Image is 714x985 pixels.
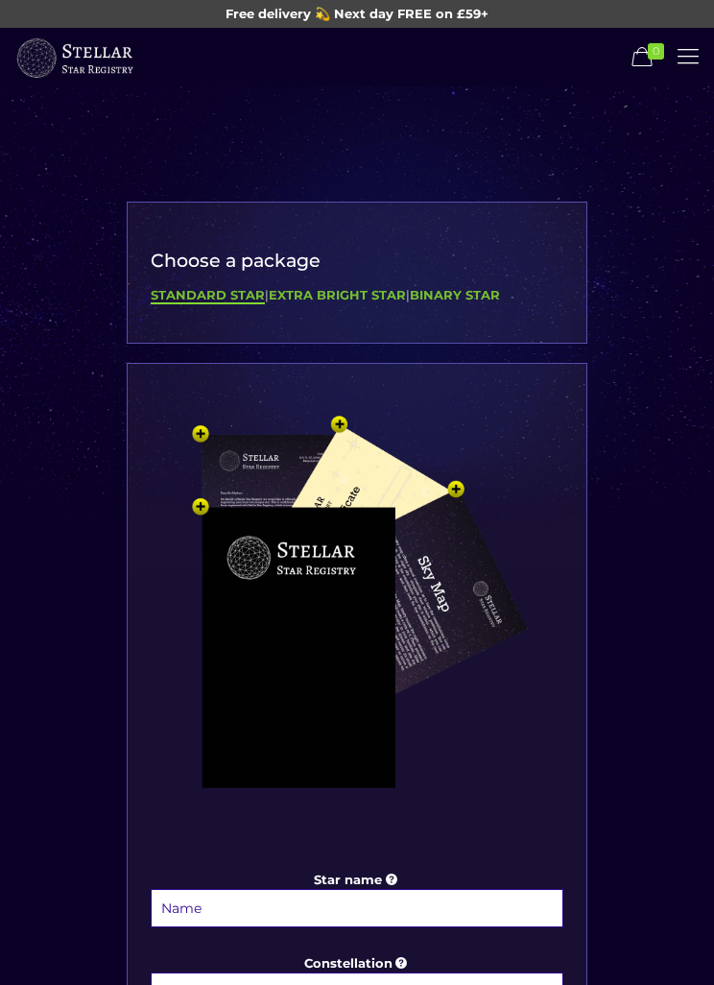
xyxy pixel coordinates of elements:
[14,33,134,81] a: Buy a Star
[151,251,563,272] h3: Choose a package
[151,287,265,302] b: Standard Star
[151,287,265,304] a: Standard Star
[151,286,563,304] div: | |
[14,35,134,83] img: buyastar-logo-transparent
[648,43,664,60] span: 0
[151,412,563,866] img: tucked-zoomable-0-2.png
[151,871,563,930] label: Star name
[226,6,488,21] span: Free delivery 💫 Next day FREE on £59+
[151,889,563,927] input: Star name
[269,287,406,302] a: Extra Bright Star
[410,287,500,302] a: Binary Star
[627,46,673,69] a: 0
